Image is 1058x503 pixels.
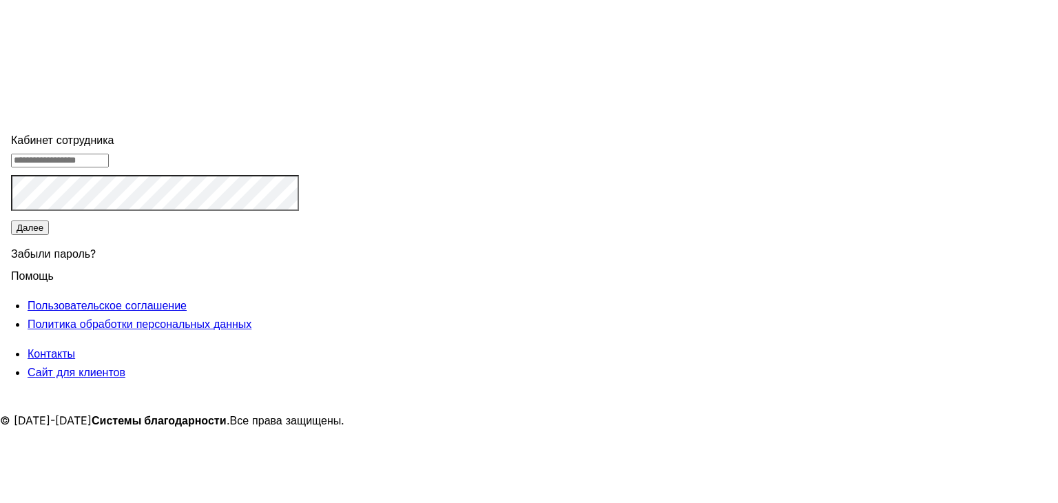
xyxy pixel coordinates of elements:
[92,413,227,427] strong: Системы благодарности
[11,131,299,150] div: Кабинет сотрудника
[11,236,299,267] div: Забыли пароль?
[28,365,125,379] a: Сайт для клиентов
[28,347,75,360] a: Контакты
[28,298,187,312] a: Пользовательское соглашение
[230,413,345,427] span: Все права защищены.
[11,260,54,283] span: Помощь
[11,220,49,235] button: Далее
[28,317,251,331] a: Политика обработки персональных данных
